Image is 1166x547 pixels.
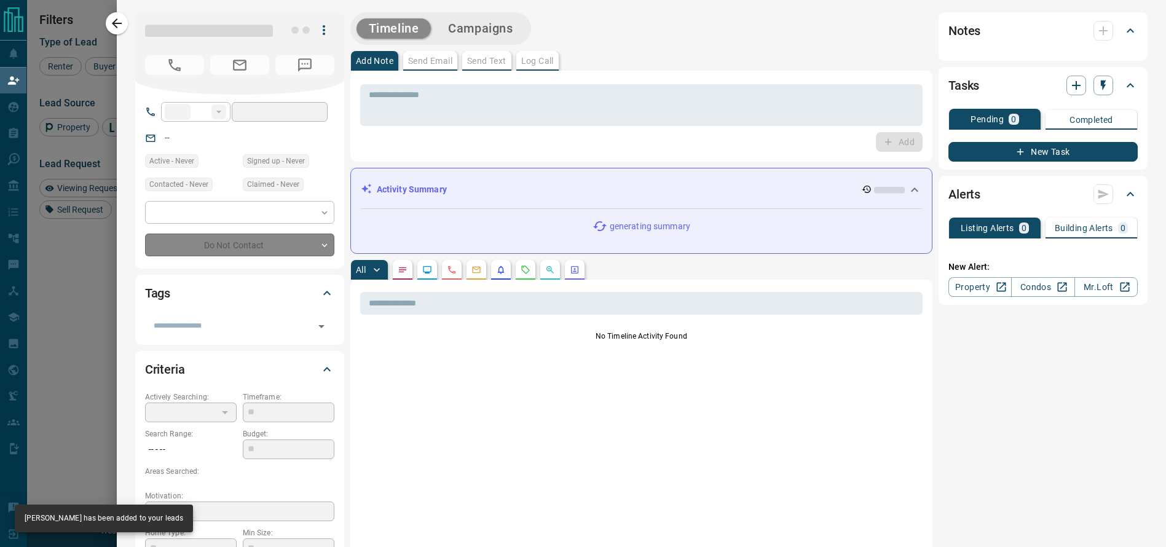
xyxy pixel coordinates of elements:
p: Listing Alerts [961,224,1014,232]
svg: Lead Browsing Activity [422,265,432,275]
div: Alerts [948,179,1138,209]
p: Add Note [356,57,393,65]
div: Criteria [145,355,334,384]
p: 0 [1022,224,1026,232]
div: Tags [145,278,334,308]
button: New Task [948,142,1138,162]
svg: Calls [447,265,457,275]
p: No Timeline Activity Found [360,331,923,342]
p: Min Size: [243,527,334,538]
a: Property [948,277,1012,297]
div: Notes [948,16,1138,45]
p: Pending [971,115,1004,124]
span: Signed up - Never [247,155,305,167]
span: No Number [275,55,334,75]
h2: Tags [145,283,170,303]
button: Campaigns [436,18,525,39]
span: No Number [145,55,204,75]
span: Contacted - Never [149,178,208,191]
h2: Tasks [948,76,979,95]
h2: Notes [948,21,980,41]
p: Activity Summary [377,183,447,196]
p: Areas Searched: [145,466,334,477]
a: -- [165,133,170,143]
h2: Criteria [145,360,185,379]
svg: Emails [471,265,481,275]
p: Actively Searching: [145,392,237,403]
p: -- - -- [145,439,237,460]
svg: Requests [521,265,530,275]
div: Tasks [948,71,1138,100]
p: 0 [1011,115,1016,124]
p: Motivation: [145,490,334,502]
p: Building Alerts [1055,224,1113,232]
h2: Alerts [948,184,980,204]
p: generating summary [610,220,690,233]
svg: Notes [398,265,408,275]
span: Claimed - Never [247,178,299,191]
button: Open [313,318,330,335]
p: 0 [1121,224,1125,232]
div: [PERSON_NAME] has been added to your leads [25,508,183,529]
p: Budget: [243,428,334,439]
button: Timeline [356,18,431,39]
svg: Opportunities [545,265,555,275]
a: Condos [1011,277,1074,297]
div: Activity Summary [361,178,922,201]
p: New Alert: [948,261,1138,273]
span: No Email [210,55,269,75]
a: Mr.Loft [1074,277,1138,297]
svg: Agent Actions [570,265,580,275]
p: Search Range: [145,428,237,439]
p: Home Type: [145,527,237,538]
p: All [356,266,366,274]
p: Completed [1069,116,1113,124]
p: Timeframe: [243,392,334,403]
svg: Listing Alerts [496,265,506,275]
div: Do Not Contact [145,234,334,256]
span: Active - Never [149,155,194,167]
